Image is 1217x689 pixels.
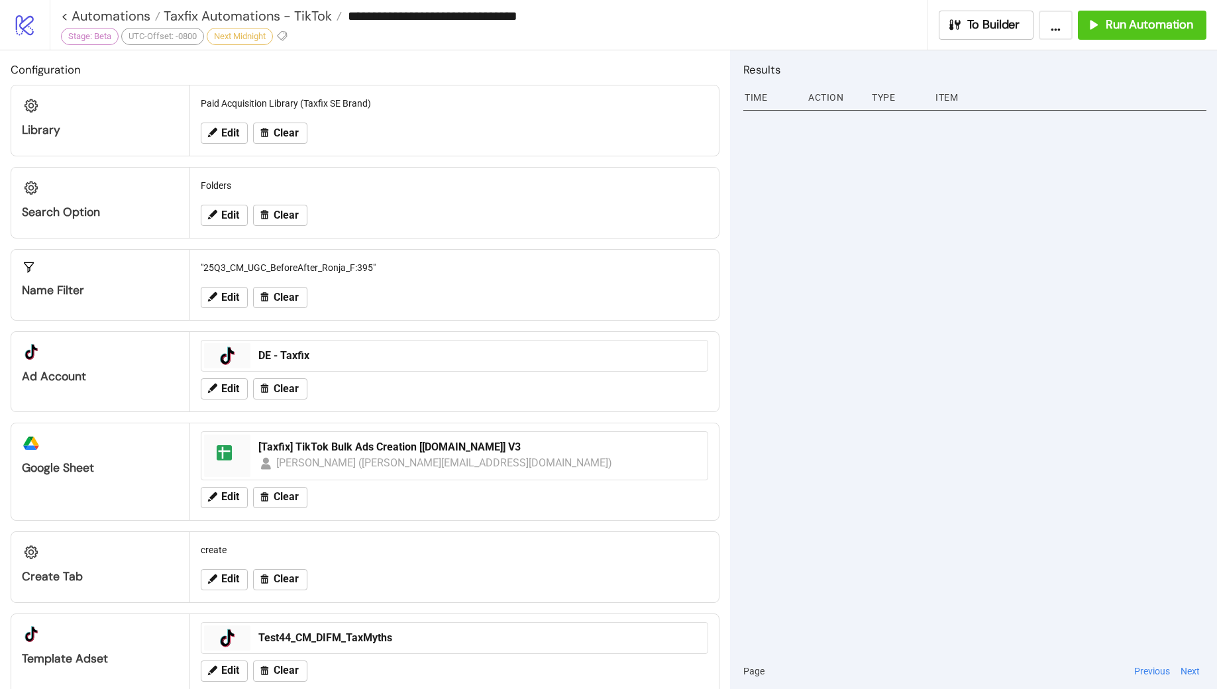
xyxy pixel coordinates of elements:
button: Clear [253,569,307,590]
div: Action [807,85,861,110]
div: create [195,537,714,562]
div: DE - Taxfix [258,348,700,363]
div: Create Tab [22,569,179,584]
div: Type [871,85,925,110]
div: "25Q3_CM_UGC_BeforeAfter_Ronja_F:395" [195,255,714,280]
span: Clear [274,491,299,503]
span: Clear [274,127,299,139]
div: Library [22,123,179,138]
button: Edit [201,123,248,144]
button: Edit [201,569,248,590]
div: [Taxfix] TikTok Bulk Ads Creation [[DOMAIN_NAME]] V3 [258,440,700,454]
span: Clear [274,573,299,585]
div: Paid Acquisition Library (Taxfix SE Brand) [195,91,714,116]
span: Taxfix Automations - TikTok [160,7,332,25]
button: Clear [253,661,307,682]
h2: Results [743,61,1206,78]
button: Edit [201,287,248,308]
div: Ad Account [22,369,179,384]
div: Time [743,85,798,110]
div: Item [934,85,1206,110]
button: Clear [253,487,307,508]
button: Previous [1130,664,1174,678]
span: Edit [221,127,239,139]
div: Next Midnight [207,28,273,45]
button: Clear [253,205,307,226]
button: Edit [201,205,248,226]
button: Clear [253,287,307,308]
button: ... [1039,11,1073,40]
div: Template Adset [22,651,179,666]
span: Edit [221,291,239,303]
span: Clear [274,383,299,395]
button: Clear [253,378,307,399]
h2: Configuration [11,61,719,78]
button: Clear [253,123,307,144]
span: Clear [274,664,299,676]
span: Edit [221,573,239,585]
span: Edit [221,209,239,221]
a: Taxfix Automations - TikTok [160,9,342,23]
span: Edit [221,491,239,503]
span: Page [743,664,765,678]
button: Edit [201,378,248,399]
div: Stage: Beta [61,28,119,45]
div: Google Sheet [22,460,179,476]
div: Test44_CM_DIFM_TaxMyths [258,631,700,645]
div: Folders [195,173,714,198]
a: < Automations [61,9,160,23]
div: UTC-Offset: -0800 [121,28,204,45]
span: Run Automation [1106,17,1193,32]
div: Name Filter [22,283,179,298]
button: Run Automation [1078,11,1206,40]
button: To Builder [939,11,1034,40]
span: To Builder [967,17,1020,32]
div: [PERSON_NAME] ([PERSON_NAME][EMAIL_ADDRESS][DOMAIN_NAME]) [276,454,613,471]
button: Edit [201,487,248,508]
button: Next [1177,664,1204,678]
span: Clear [274,291,299,303]
button: Edit [201,661,248,682]
span: Edit [221,664,239,676]
div: Search Option [22,205,179,220]
span: Edit [221,383,239,395]
span: Clear [274,209,299,221]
